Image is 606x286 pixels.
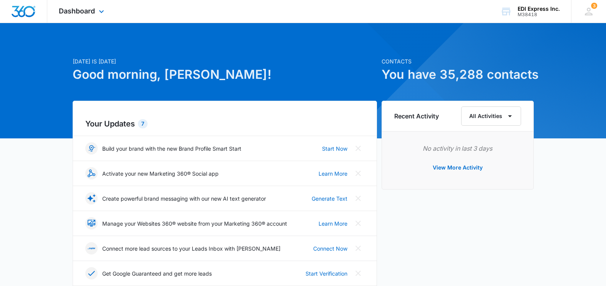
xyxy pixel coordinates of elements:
[322,145,347,153] a: Start Now
[102,195,266,203] p: Create powerful brand messaging with our new AI text generator
[59,7,95,15] span: Dashboard
[73,65,377,84] h1: Good morning, [PERSON_NAME]!
[518,12,560,17] div: account id
[352,242,364,254] button: Close
[313,244,347,253] a: Connect Now
[461,106,521,126] button: All Activities
[591,3,597,9] div: notifications count
[591,3,597,9] span: 3
[319,170,347,178] a: Learn More
[85,118,364,130] h2: Your Updates
[382,57,534,65] p: Contacts
[138,119,148,128] div: 7
[352,267,364,279] button: Close
[102,244,281,253] p: Connect more lead sources to your Leads Inbox with [PERSON_NAME]
[73,57,377,65] p: [DATE] is [DATE]
[102,145,241,153] p: Build your brand with the new Brand Profile Smart Start
[312,195,347,203] a: Generate Text
[352,192,364,205] button: Close
[352,142,364,155] button: Close
[352,167,364,180] button: Close
[425,158,490,177] button: View More Activity
[382,65,534,84] h1: You have 35,288 contacts
[352,217,364,229] button: Close
[319,219,347,228] a: Learn More
[305,269,347,278] a: Start Verification
[394,144,521,153] p: No activity in last 3 days
[102,269,212,278] p: Get Google Guaranteed and get more leads
[394,111,439,121] h6: Recent Activity
[102,219,287,228] p: Manage your Websites 360® website from your Marketing 360® account
[518,6,560,12] div: account name
[102,170,219,178] p: Activate your new Marketing 360® Social app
